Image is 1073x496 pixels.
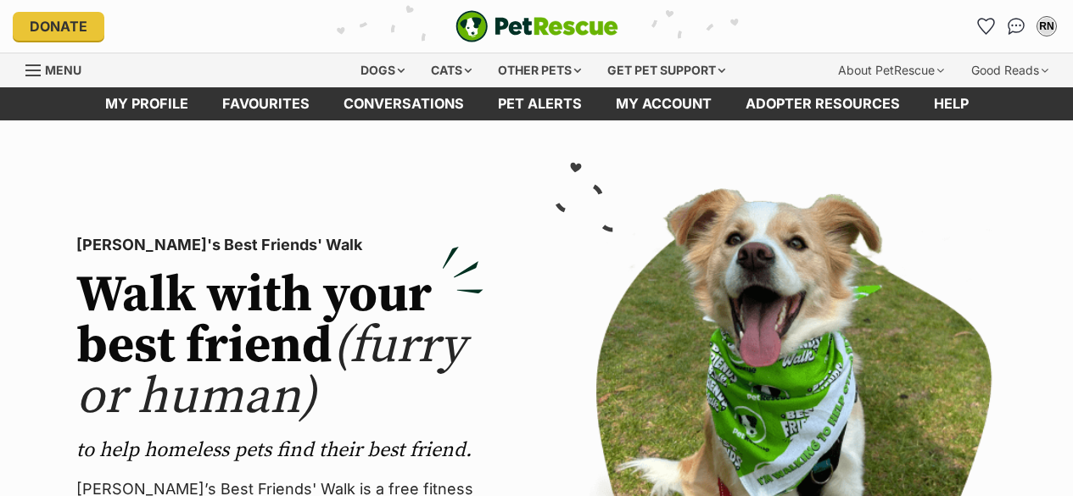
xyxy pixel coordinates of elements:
[88,87,205,120] a: My profile
[25,53,93,84] a: Menu
[349,53,416,87] div: Dogs
[972,13,1060,40] ul: Account quick links
[917,87,986,120] a: Help
[595,53,737,87] div: Get pet support
[1033,13,1060,40] button: My account
[419,53,483,87] div: Cats
[76,233,483,257] p: [PERSON_NAME]'s Best Friends' Walk
[76,437,483,464] p: to help homeless pets find their best friend.
[13,12,104,41] a: Donate
[1003,13,1030,40] a: Conversations
[76,315,466,429] span: (furry or human)
[455,10,618,42] img: logo-e224e6f780fb5917bec1dbf3a21bbac754714ae5b6737aabdf751b685950b380.svg
[76,270,483,423] h2: Walk with your best friend
[486,53,593,87] div: Other pets
[205,87,327,120] a: Favourites
[45,63,81,77] span: Menu
[826,53,956,87] div: About PetRescue
[599,87,729,120] a: My account
[972,13,999,40] a: Favourites
[959,53,1060,87] div: Good Reads
[481,87,599,120] a: Pet alerts
[455,10,618,42] a: PetRescue
[729,87,917,120] a: Adopter resources
[327,87,481,120] a: conversations
[1038,18,1055,35] div: RN
[1008,18,1025,35] img: chat-41dd97257d64d25036548639549fe6c8038ab92f7586957e7f3b1b290dea8141.svg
